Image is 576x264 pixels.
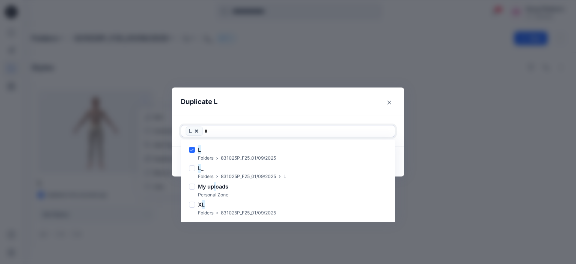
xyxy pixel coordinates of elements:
[221,154,276,162] p: 831025P_F25_01/09/2025
[189,127,192,136] span: L
[198,201,202,208] span: X
[198,145,201,155] mark: L
[202,199,205,210] mark: L
[198,209,213,217] p: Folders
[283,173,286,181] p: L
[221,209,276,217] p: 831025P_F25_01/09/2025
[198,173,213,181] p: Folders
[216,183,228,190] span: oads
[198,183,214,190] span: My up
[201,165,204,171] span: _
[198,191,228,199] p: Personal Zone
[214,181,216,192] mark: l
[198,163,201,173] mark: L
[221,173,276,181] p: 831025P_F25_01/09/2025
[383,97,395,109] button: Close
[181,97,217,107] p: Duplicate L
[198,154,213,162] p: Folders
